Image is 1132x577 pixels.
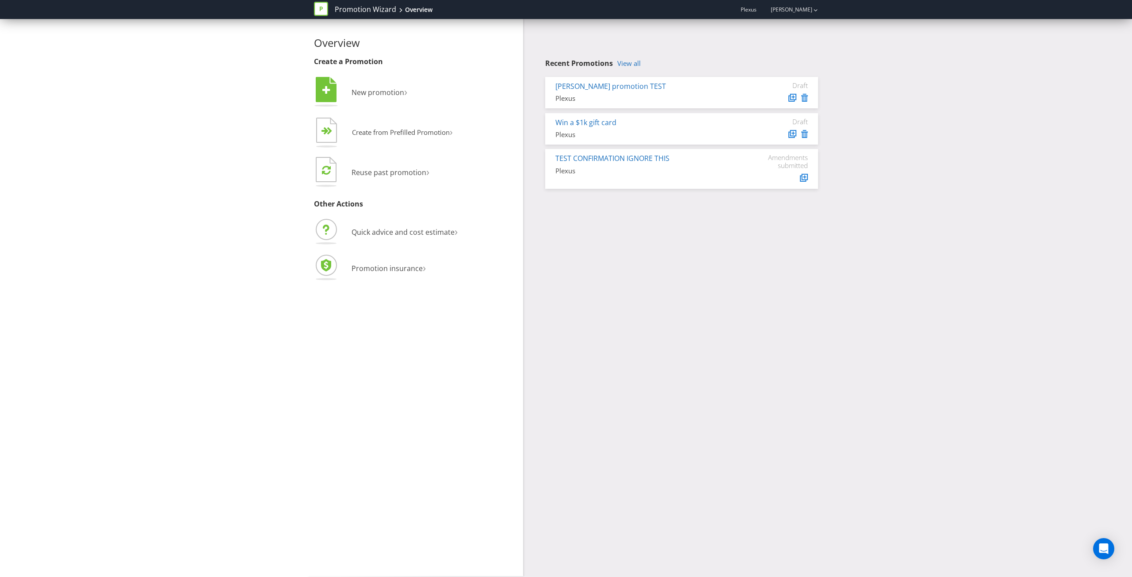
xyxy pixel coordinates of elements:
[741,6,757,13] span: Plexus
[555,130,742,139] div: Plexus
[555,153,669,163] a: TEST CONFIRMATION IGNORE THIS
[352,264,423,273] span: Promotion insurance
[352,88,404,97] span: New promotion
[314,200,516,208] h3: Other Actions
[314,227,458,237] a: Quick advice and cost estimate›
[352,168,426,177] span: Reuse past promotion
[617,60,641,67] a: View all
[423,260,426,275] span: ›
[545,58,613,68] span: Recent Promotions
[352,128,450,137] span: Create from Prefilled Promotion
[755,118,808,126] div: Draft
[762,6,812,13] a: [PERSON_NAME]
[426,164,429,179] span: ›
[314,264,426,273] a: Promotion insurance›
[314,37,516,49] h2: Overview
[555,94,742,103] div: Plexus
[755,81,808,89] div: Draft
[1093,538,1114,559] div: Open Intercom Messenger
[755,153,808,169] div: Amendments submitted
[335,4,396,15] a: Promotion Wizard
[555,118,616,127] a: Win a $1k gift card
[327,127,333,135] tspan: 
[314,115,453,151] button: Create from Prefilled Promotion›
[455,224,458,238] span: ›
[555,81,666,91] a: [PERSON_NAME] promotion TEST
[404,84,407,99] span: ›
[352,227,455,237] span: Quick advice and cost estimate
[555,166,742,176] div: Plexus
[322,165,331,175] tspan: 
[314,58,516,66] h3: Create a Promotion
[322,85,330,95] tspan: 
[405,5,432,14] div: Overview
[450,125,453,138] span: ›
